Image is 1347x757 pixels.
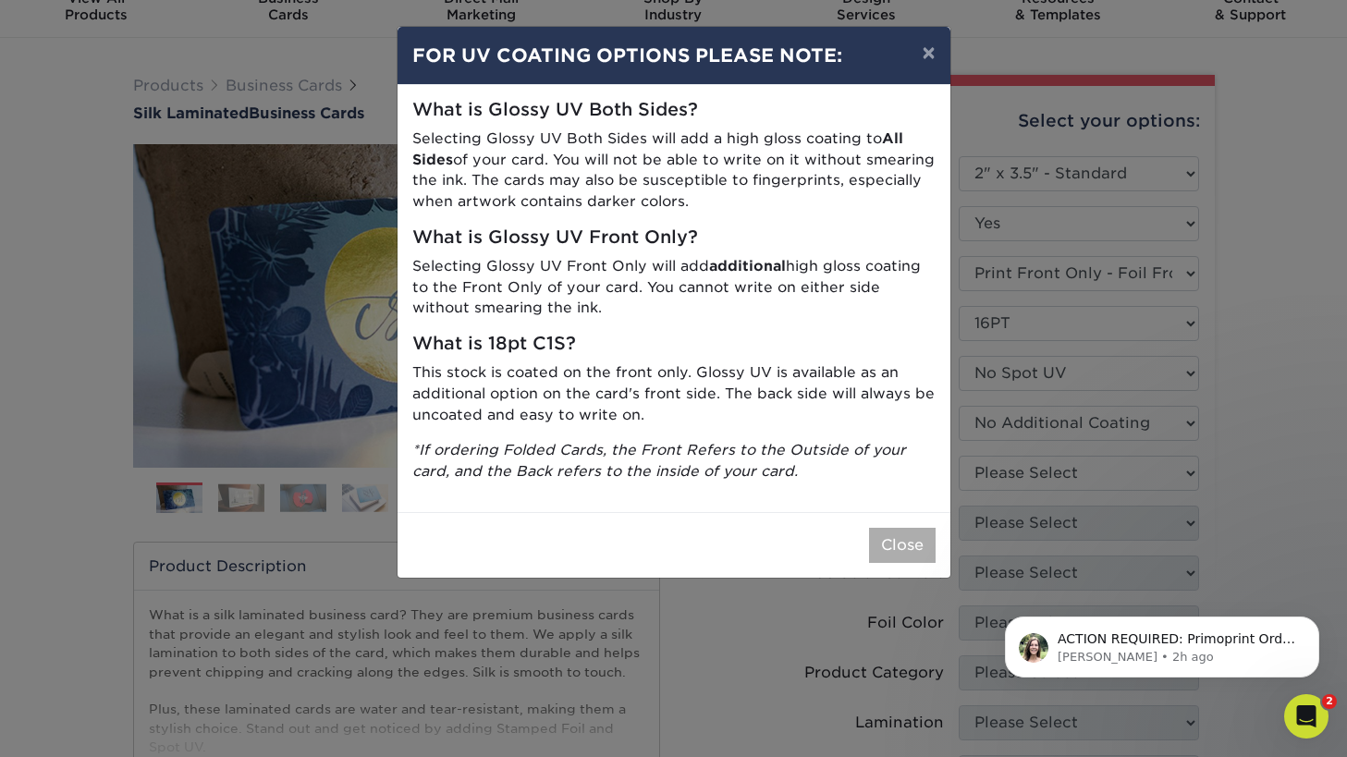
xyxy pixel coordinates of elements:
[412,256,936,319] p: Selecting Glossy UV Front Only will add high gloss coating to the Front Only of your card. You ca...
[869,528,936,563] button: Close
[412,227,936,249] h5: What is Glossy UV Front Only?
[709,257,786,275] strong: additional
[907,27,949,79] button: ×
[412,129,903,168] strong: All Sides
[412,334,936,355] h5: What is 18pt C1S?
[412,42,936,69] h4: FOR UV COATING OPTIONS PLEASE NOTE:
[80,54,318,528] span: ACTION REQUIRED: Primoprint Order 25924-101854-38825 Thank you for placing your order with Primop...
[412,362,936,425] p: This stock is coated on the front only. Glossy UV is available as an additional option on the car...
[80,71,319,88] p: Message from Julie, sent 2h ago
[412,441,906,480] i: *If ordering Folded Cards, the Front Refers to the Outside of your card, and the Back refers to t...
[977,578,1347,707] iframe: Intercom notifications message
[1322,694,1337,709] span: 2
[412,100,936,121] h5: What is Glossy UV Both Sides?
[1284,694,1329,739] iframe: Intercom live chat
[412,128,936,213] p: Selecting Glossy UV Both Sides will add a high gloss coating to of your card. You will not be abl...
